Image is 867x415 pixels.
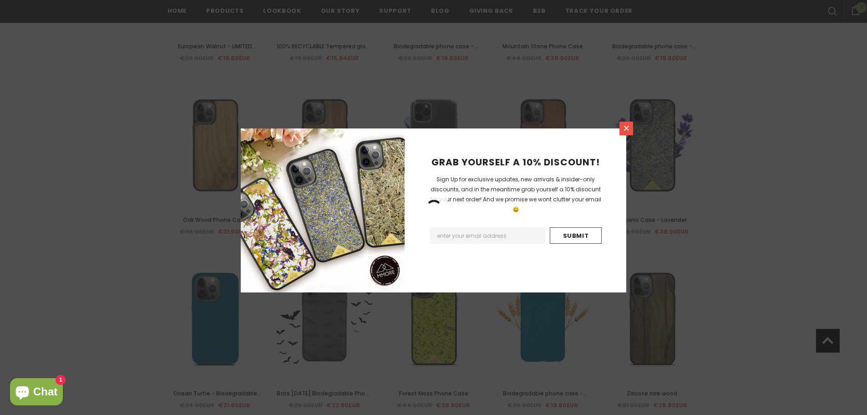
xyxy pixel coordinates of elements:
[550,227,602,244] input: Submit
[431,156,600,169] span: GRAB YOURSELF A 10% DISCOUNT!
[430,227,545,244] input: Email Address
[431,175,601,213] span: Sign Up for exclusive updates, new arrivals & insider-only discounts, and in the meantime grab yo...
[7,378,66,408] inbox-online-store-chat: Shopify online store chat
[619,122,633,135] a: Close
